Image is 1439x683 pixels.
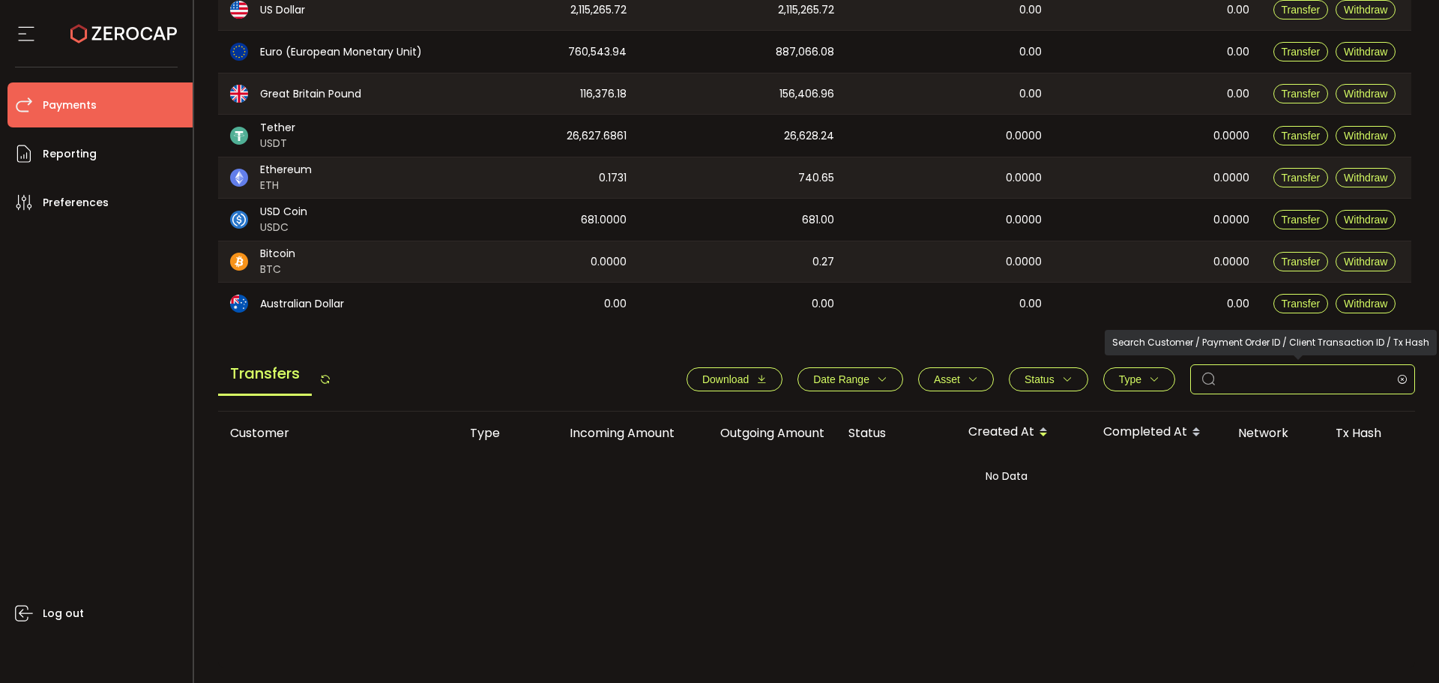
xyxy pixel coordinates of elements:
[1105,330,1437,355] div: Search Customer / Payment Order ID / Client Transaction ID / Tx Hash
[570,1,627,19] span: 2,115,265.72
[567,127,627,145] span: 26,627.6861
[1282,298,1321,310] span: Transfer
[1213,253,1249,271] span: 0.0000
[260,262,295,277] span: BTC
[1273,126,1329,145] button: Transfer
[1009,367,1088,391] button: Status
[1273,210,1329,229] button: Transfer
[599,169,627,187] span: 0.1731
[1344,172,1387,184] span: Withdraw
[260,246,295,262] span: Bitcoin
[812,253,834,271] span: 0.27
[1213,169,1249,187] span: 0.0000
[260,2,305,18] span: US Dollar
[687,424,836,442] div: Outgoing Amount
[218,353,312,396] span: Transfers
[1213,211,1249,229] span: 0.0000
[1336,252,1396,271] button: Withdraw
[458,424,537,442] div: Type
[1006,127,1042,145] span: 0.0000
[1091,420,1226,445] div: Completed At
[260,136,295,151] span: USDT
[43,94,97,116] span: Payments
[1103,367,1175,391] button: Type
[260,86,361,102] span: Great Britain Pound
[1227,295,1249,313] span: 0.00
[813,373,869,385] span: Date Range
[218,424,458,442] div: Customer
[604,295,627,313] span: 0.00
[802,211,834,229] span: 681.00
[836,424,956,442] div: Status
[1282,256,1321,268] span: Transfer
[1273,42,1329,61] button: Transfer
[776,43,834,61] span: 887,066.08
[260,120,295,136] span: Tether
[934,373,960,385] span: Asset
[230,253,248,271] img: btc_portfolio.svg
[1119,373,1141,385] span: Type
[260,44,422,60] span: Euro (European Monetary Unit)
[568,43,627,61] span: 760,543.94
[1336,42,1396,61] button: Withdraw
[1019,295,1042,313] span: 0.00
[1213,127,1249,145] span: 0.0000
[260,296,344,312] span: Australian Dollar
[702,373,749,385] span: Download
[260,204,307,220] span: USD Coin
[1336,168,1396,187] button: Withdraw
[230,1,248,19] img: usd_portfolio.svg
[1344,4,1387,16] span: Withdraw
[581,211,627,229] span: 681.0000
[1344,298,1387,310] span: Withdraw
[1006,169,1042,187] span: 0.0000
[230,295,248,313] img: aud_portfolio.svg
[1282,130,1321,142] span: Transfer
[1025,373,1055,385] span: Status
[1344,88,1387,100] span: Withdraw
[43,143,97,165] span: Reporting
[1282,4,1321,16] span: Transfer
[230,85,248,103] img: gbp_portfolio.svg
[1336,210,1396,229] button: Withdraw
[1273,294,1329,313] button: Transfer
[1336,294,1396,313] button: Withdraw
[1019,43,1042,61] span: 0.00
[1273,84,1329,103] button: Transfer
[1344,214,1387,226] span: Withdraw
[687,367,782,391] button: Download
[230,211,248,229] img: usdc_portfolio.svg
[1227,43,1249,61] span: 0.00
[260,162,312,178] span: Ethereum
[1364,611,1439,683] div: Chat Widget
[1227,85,1249,103] span: 0.00
[591,253,627,271] span: 0.0000
[230,169,248,187] img: eth_portfolio.svg
[1336,126,1396,145] button: Withdraw
[1282,46,1321,58] span: Transfer
[1336,84,1396,103] button: Withdraw
[260,178,312,193] span: ETH
[1273,168,1329,187] button: Transfer
[812,295,834,313] span: 0.00
[260,220,307,235] span: USDC
[1282,88,1321,100] span: Transfer
[956,420,1091,445] div: Created At
[778,1,834,19] span: 2,115,265.72
[797,367,903,391] button: Date Range
[779,85,834,103] span: 156,406.96
[1227,1,1249,19] span: 0.00
[1282,214,1321,226] span: Transfer
[918,367,994,391] button: Asset
[1006,253,1042,271] span: 0.0000
[1344,256,1387,268] span: Withdraw
[230,127,248,145] img: usdt_portfolio.svg
[1019,1,1042,19] span: 0.00
[230,43,248,61] img: eur_portfolio.svg
[1344,130,1387,142] span: Withdraw
[1273,252,1329,271] button: Transfer
[1006,211,1042,229] span: 0.0000
[1282,172,1321,184] span: Transfer
[784,127,834,145] span: 26,628.24
[1019,85,1042,103] span: 0.00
